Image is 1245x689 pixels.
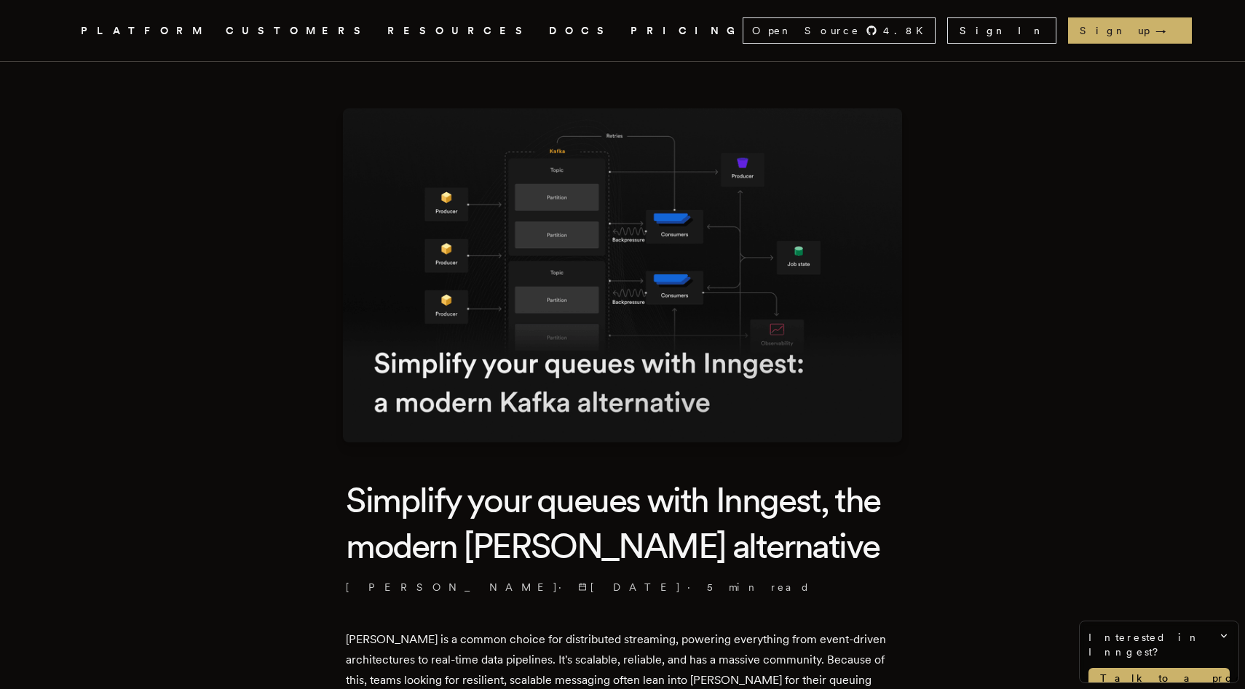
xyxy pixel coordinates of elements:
a: Sign In [947,17,1056,44]
span: [DATE] [578,580,681,594]
img: Featured image for Simplify your queues with Inngest, the modern Kafka alternative blog post [343,108,902,442]
button: PLATFORM [81,22,208,40]
button: RESOURCES [387,22,531,40]
span: → [1155,23,1180,38]
p: [PERSON_NAME] · · [346,580,899,594]
a: Talk to a product expert [1088,668,1230,688]
a: PRICING [631,22,743,40]
a: DOCS [549,22,613,40]
span: 4.8 K [883,23,932,38]
h1: Simplify your queues with Inngest, the modern [PERSON_NAME] alternative [346,477,899,568]
span: 5 min read [707,580,810,594]
a: CUSTOMERS [226,22,370,40]
a: Sign up [1068,17,1192,44]
span: Open Source [752,23,860,38]
span: Interested in Inngest? [1088,630,1230,659]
